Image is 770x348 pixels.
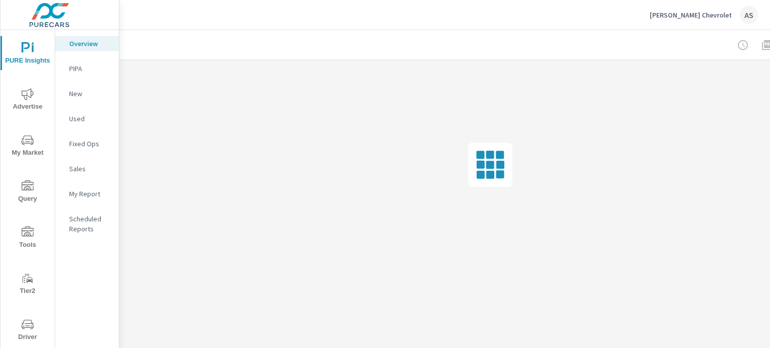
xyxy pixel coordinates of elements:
span: PURE Insights [4,42,52,67]
p: Scheduled Reports [69,214,111,234]
p: PIPA [69,64,111,74]
div: New [55,86,119,101]
span: Advertise [4,88,52,113]
p: Fixed Ops [69,139,111,149]
div: Scheduled Reports [55,211,119,236]
div: AS [740,6,758,24]
div: Used [55,111,119,126]
div: Sales [55,161,119,176]
span: Tools [4,226,52,251]
p: My Report [69,189,111,199]
div: Fixed Ops [55,136,119,151]
p: Overview [69,39,111,49]
div: Overview [55,36,119,51]
span: My Market [4,134,52,159]
div: PIPA [55,61,119,76]
span: Tier2 [4,272,52,297]
p: Used [69,114,111,124]
span: Query [4,180,52,205]
p: Sales [69,164,111,174]
p: [PERSON_NAME] Chevrolet [650,11,732,20]
p: New [69,89,111,99]
span: Driver [4,318,52,343]
div: My Report [55,186,119,201]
